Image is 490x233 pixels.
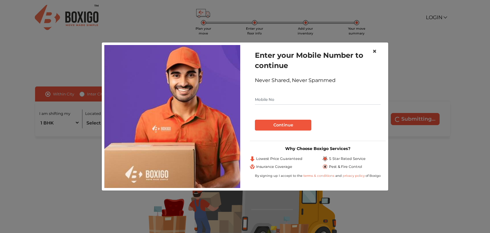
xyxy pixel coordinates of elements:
span: 5 Star Rated Service [329,156,366,162]
div: Never Shared, Never Spammed [255,77,381,84]
a: terms & conditions [303,174,335,178]
span: Pest & Fire Control [329,164,362,169]
button: Continue [255,120,311,131]
span: Lowest Price Guaranteed [256,156,302,162]
h3: Why Choose Boxigo Services? [250,146,386,151]
img: relocation-img [104,45,240,188]
input: Mobile No [255,94,381,105]
h1: Enter your Mobile Number to continue [255,50,381,71]
div: By signing up I accept to the and of Boxigo [250,173,386,178]
button: Close [367,42,382,60]
span: Insurance Coverage [256,164,292,169]
span: × [372,47,377,56]
a: privacy policy [342,174,366,178]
